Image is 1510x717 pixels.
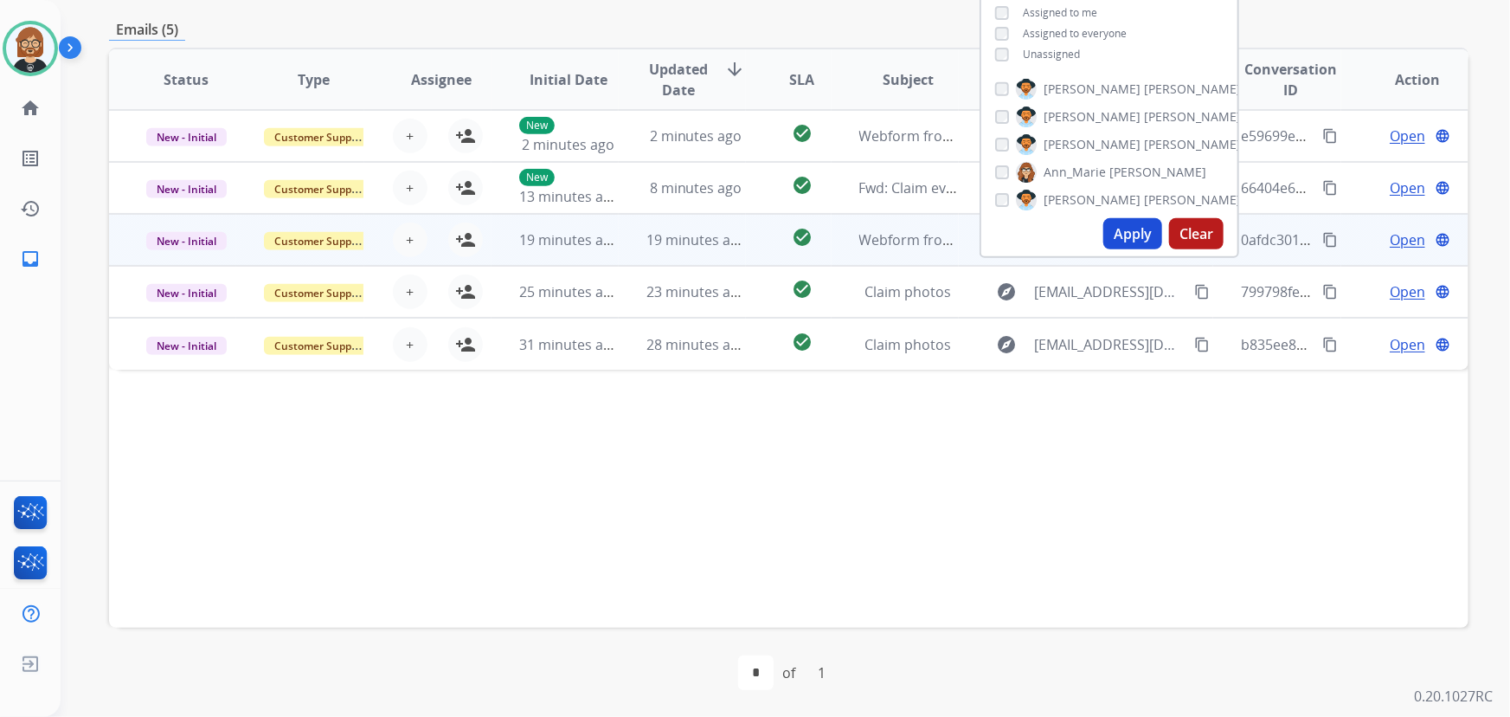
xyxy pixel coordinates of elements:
[1241,59,1340,100] span: Conversation ID
[1194,284,1210,300] mat-icon: content_copy
[1144,108,1241,126] span: [PERSON_NAME]
[1241,335,1499,354] span: b835ee86-e1e8-4447-9788-dcfd87ffca99
[519,187,620,206] span: 13 minutes ago
[724,59,745,80] mat-icon: arrow_downward
[1435,128,1450,144] mat-icon: language
[393,119,427,153] button: +
[1435,232,1450,248] mat-icon: language
[865,335,952,354] span: Claim photos
[859,126,1251,145] span: Webform from [EMAIL_ADDRESS][DOMAIN_NAME] on [DATE]
[1035,334,1186,355] span: [EMAIL_ADDRESS][DOMAIN_NAME]
[393,275,427,309] button: +
[20,148,41,169] mat-icon: list_alt
[298,69,330,90] span: Type
[264,128,376,146] span: Customer Support
[522,135,614,154] span: 2 minutes ago
[1322,284,1338,300] mat-icon: content_copy
[6,24,55,73] img: avatar
[650,126,742,145] span: 2 minutes ago
[1103,218,1162,249] button: Apply
[1241,282,1500,301] span: 799798fe-0ecd-4368-beae-3daed047a5ff
[646,282,747,301] span: 23 minutes ago
[1044,164,1106,181] span: Ann_Marie
[646,230,747,249] span: 19 minutes ago
[455,126,476,146] mat-icon: person_add
[1023,26,1127,41] span: Assigned to everyone
[519,335,620,354] span: 31 minutes ago
[1322,180,1338,196] mat-icon: content_copy
[1390,126,1425,146] span: Open
[650,178,742,197] span: 8 minutes ago
[865,282,952,301] span: Claim photos
[1044,191,1141,209] span: [PERSON_NAME]
[1241,230,1504,249] span: 0afdc301-444c-4aad-8173-4a0ce285b9e4
[1435,337,1450,352] mat-icon: language
[1241,126,1503,145] span: e59699ee-a449-4f0a-855c-00e6767e1933
[455,178,476,198] mat-icon: person_add
[1341,49,1468,110] th: Action
[1390,334,1425,355] span: Open
[1194,337,1210,352] mat-icon: content_copy
[455,229,476,250] mat-icon: person_add
[1390,178,1425,198] span: Open
[1390,281,1425,302] span: Open
[20,249,41,269] mat-icon: inbox
[406,281,414,302] span: +
[146,337,227,355] span: New - Initial
[1435,284,1450,300] mat-icon: language
[1035,281,1186,302] span: [EMAIL_ADDRESS][DOMAIN_NAME]
[1044,81,1141,98] span: [PERSON_NAME]
[883,69,934,90] span: Subject
[1322,128,1338,144] mat-icon: content_copy
[519,117,555,134] p: New
[109,19,185,41] p: Emails (5)
[1414,686,1493,707] p: 0.20.1027RC
[792,175,813,196] mat-icon: check_circle
[1241,178,1498,197] span: 66404e67-79ef-4266-bfea-f1a6692bc635
[646,335,747,354] span: 28 minutes ago
[406,229,414,250] span: +
[20,198,41,219] mat-icon: history
[164,69,209,90] span: Status
[1435,180,1450,196] mat-icon: language
[146,128,227,146] span: New - Initial
[1044,136,1141,153] span: [PERSON_NAME]
[393,171,427,205] button: +
[1390,229,1425,250] span: Open
[792,227,813,248] mat-icon: check_circle
[1322,337,1338,352] mat-icon: content_copy
[406,334,414,355] span: +
[789,69,814,90] span: SLA
[1144,191,1241,209] span: [PERSON_NAME]
[997,281,1018,302] mat-icon: explore
[1023,47,1080,61] span: Unassigned
[1322,232,1338,248] mat-icon: content_copy
[406,178,414,198] span: +
[1144,136,1241,153] span: [PERSON_NAME]
[455,281,476,302] mat-icon: person_add
[519,230,620,249] span: 19 minutes ago
[1169,218,1224,249] button: Clear
[1109,164,1206,181] span: [PERSON_NAME]
[393,223,427,257] button: +
[859,230,1251,249] span: Webform from [EMAIL_ADDRESS][DOMAIN_NAME] on [DATE]
[146,284,227,302] span: New - Initial
[792,332,813,352] mat-icon: check_circle
[411,69,472,90] span: Assignee
[997,334,1018,355] mat-icon: explore
[20,98,41,119] mat-icon: home
[519,282,620,301] span: 25 minutes ago
[264,284,376,302] span: Customer Support
[393,327,427,362] button: +
[804,656,839,690] div: 1
[264,232,376,250] span: Customer Support
[859,178,990,197] span: Fwd: Claim evidence
[519,169,555,186] p: New
[146,180,227,198] span: New - Initial
[792,123,813,144] mat-icon: check_circle
[146,232,227,250] span: New - Initial
[1144,81,1241,98] span: [PERSON_NAME]
[406,126,414,146] span: +
[264,180,376,198] span: Customer Support
[530,69,607,90] span: Initial Date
